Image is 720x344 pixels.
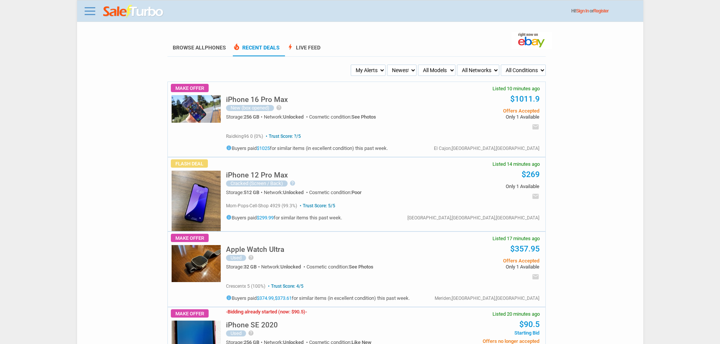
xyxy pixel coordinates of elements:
[492,236,540,241] span: Listed 17 minutes ago
[492,162,540,167] span: Listed 14 minutes ago
[226,214,342,220] h5: Buyers paid for similar items this past week.
[532,123,539,131] i: email
[275,295,292,301] a: $373.61
[226,309,307,314] h3: Bidding already started (now: $90.5)
[425,108,539,113] span: Offers Accepted
[226,190,264,195] div: Storage:
[171,84,209,92] span: Make Offer
[492,312,540,316] span: Listed 20 minutes ago
[522,170,540,179] a: $269
[226,105,274,111] div: New (box opened)
[283,190,303,195] span: Unlocked
[244,264,257,270] span: 32 GB
[280,264,301,270] span: Unlocked
[407,216,539,220] div: [GEOGRAPHIC_DATA],[GEOGRAPHIC_DATA],[GEOGRAPHIC_DATA]
[226,203,297,208] span: mom-pops-cell-shop 4929 (99.3%)
[233,45,280,56] a: local_fire_departmentRecent Deals
[435,296,539,301] div: Meriden,[GEOGRAPHIC_DATA],[GEOGRAPHIC_DATA]
[264,114,309,119] div: Network:
[226,246,284,253] h5: Apple Watch Ultra
[226,145,388,151] h5: Buyers paid for similar items (in excellent condition) this past week.
[309,190,362,195] div: Cosmetic condition:
[425,258,539,263] span: Offers Accepted
[510,244,540,253] a: $357.95
[307,264,373,269] div: Cosmetic condition:
[226,134,263,139] span: raidking96 0 (0%)
[276,105,282,111] i: help
[226,295,232,301] i: info
[351,190,362,195] span: Poor
[103,5,164,19] img: saleturbo.com - Online Deals and Discount Coupons
[226,255,246,261] div: Used
[244,190,259,195] span: 512 GB
[261,264,307,269] div: Network:
[226,171,288,179] h5: iPhone 12 Pro Max
[244,114,259,120] span: 256 GB
[593,8,609,14] a: Register
[257,215,274,221] a: $299.99
[532,193,539,200] i: email
[298,203,335,208] span: Trust Score: 5/5
[233,43,240,51] span: local_fire_department
[571,8,576,14] span: Hi!
[351,114,376,120] span: See Photos
[171,234,209,242] span: Make Offer
[510,94,540,103] a: $1011.9
[425,330,539,335] span: Starting Bid
[264,134,301,139] span: Trust Score: ?/5
[171,309,209,318] span: Make Offer
[226,96,288,103] h5: iPhone 16 Pro Max
[257,295,274,301] a: $374.99
[286,45,321,56] a: boltLive Feed
[172,245,221,282] img: s-l225.jpg
[226,214,232,220] i: info
[172,171,221,231] img: s-l225.jpg
[226,323,278,329] a: iPhone SE 2020
[286,43,294,51] span: bolt
[226,284,265,289] span: crescentx 5 (100%)
[226,309,228,315] span: -
[226,330,246,336] div: Used
[519,320,540,329] a: $90.5
[205,45,226,51] span: Phones
[226,145,232,151] i: info
[173,45,226,51] a: Browse AllPhones
[590,8,609,14] span: or
[283,114,303,120] span: Unlocked
[532,273,539,281] i: email
[171,159,208,168] span: Flash Deal
[226,321,278,329] h5: iPhone SE 2020
[434,146,539,151] div: El Cajon,[GEOGRAPHIC_DATA],[GEOGRAPHIC_DATA]
[266,284,303,289] span: Trust Score: 4/5
[309,114,376,119] div: Cosmetic condition:
[425,114,539,119] span: Only 1 Available
[305,309,307,315] span: -
[226,247,284,253] a: Apple Watch Ultra
[226,264,261,269] div: Storage:
[248,255,254,261] i: help
[425,339,539,344] span: Offers no longer accepted
[226,180,288,187] div: Cracked (Screen / Back)
[264,190,309,195] div: Network:
[226,295,410,301] h5: Buyers paid , for similar items (in excellent condition) this past week.
[257,145,270,151] a: $1025
[226,114,264,119] div: Storage:
[248,330,254,336] i: help
[425,264,539,269] span: Only 1 Available
[492,86,540,91] span: Listed 10 minutes ago
[290,180,296,186] i: help
[576,8,589,14] a: Sign In
[172,95,221,123] img: s-l225.jpg
[349,264,373,270] span: See Photos
[226,173,288,179] a: iPhone 12 Pro Max
[425,184,539,189] span: Only 1 Available
[226,97,288,103] a: iPhone 16 Pro Max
